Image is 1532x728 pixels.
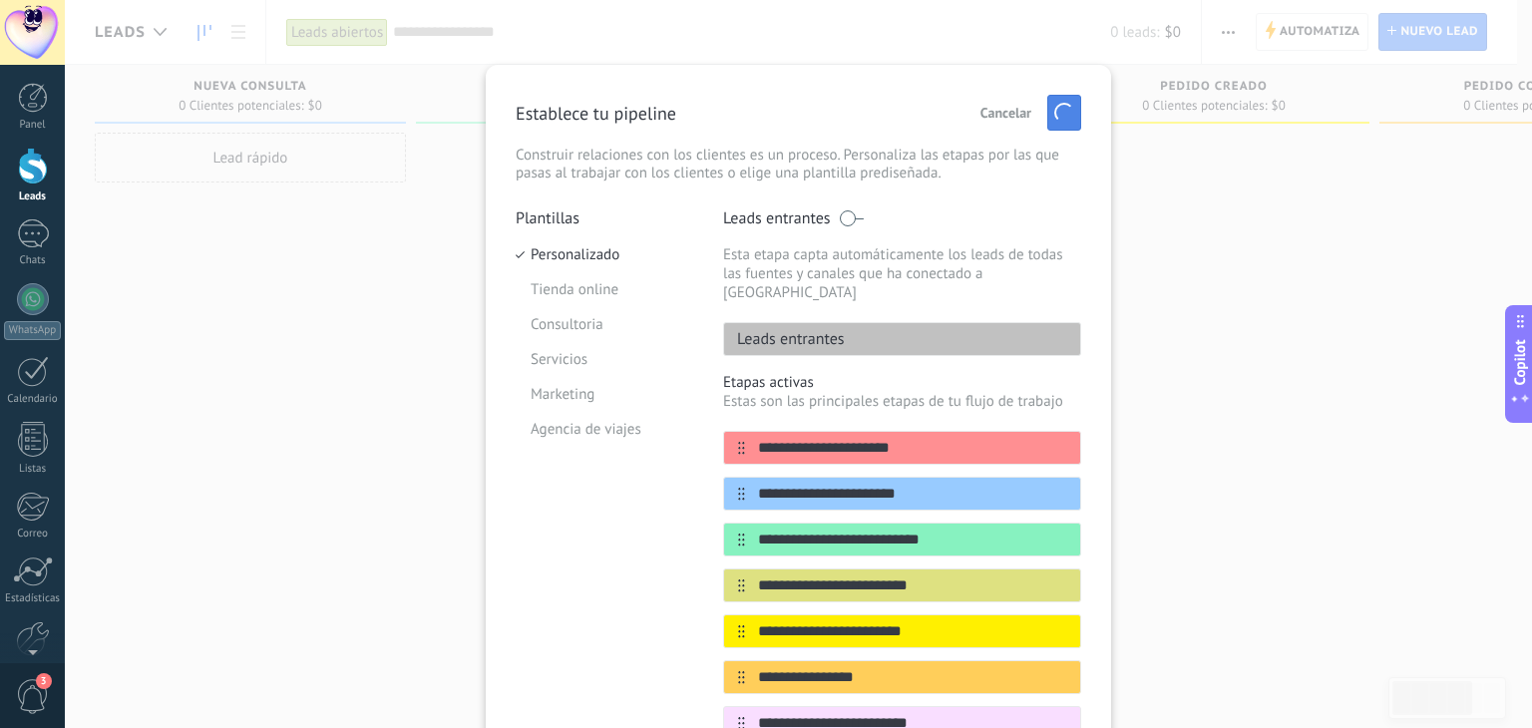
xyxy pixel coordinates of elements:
[4,463,62,476] div: Listas
[971,98,1040,128] button: Cancelar
[516,237,693,272] li: Personalizado
[723,208,831,228] p: Leads entrantes
[723,392,1081,411] p: Estas son las principales etapas de tu flujo de trabajo
[723,245,1081,302] p: Esta etapa capta automáticamente los leads de todas las fuentes y canales que ha conectado a [GEO...
[4,592,62,605] div: Estadísticas
[516,102,676,125] p: Establece tu pipeline
[4,528,62,541] div: Correo
[516,208,693,228] p: Plantillas
[516,307,693,342] li: Consultoria
[4,119,62,132] div: Panel
[4,190,62,203] div: Leads
[516,377,693,412] li: Marketing
[516,147,1081,182] p: Construir relaciones con los clientes es un proceso. Personaliza las etapas por las que pasas al ...
[4,254,62,267] div: Chats
[4,393,62,406] div: Calendario
[724,329,845,349] p: Leads entrantes
[516,412,693,447] li: Agencia de viajes
[36,673,52,689] span: 3
[1510,340,1530,386] span: Copilot
[980,106,1031,120] span: Cancelar
[723,373,1081,392] p: Etapas activas
[4,321,61,340] div: WhatsApp
[516,342,693,377] li: Servicios
[516,272,693,307] li: Tienda online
